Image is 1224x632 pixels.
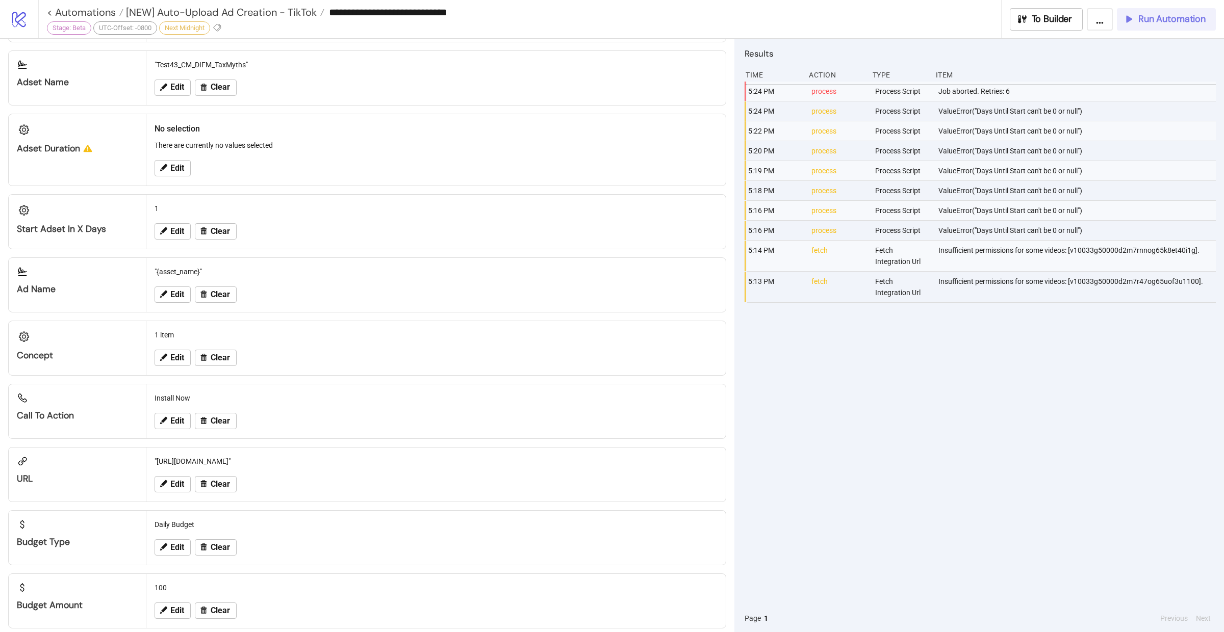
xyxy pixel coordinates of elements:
div: 100 [150,578,722,597]
div: ValueError("Days Until Start can't be 0 or null") [937,121,1218,141]
span: Clear [211,543,230,552]
button: Clear [195,413,237,429]
button: Edit [155,539,191,556]
div: Start Adset in X Days [17,223,138,235]
div: Budget Amount [17,599,138,611]
div: 5:24 PM [747,82,803,101]
span: [NEW] Auto-Upload Ad Creation - TikTok [123,6,317,19]
div: ValueError("Days Until Start can't be 0 or null") [937,201,1218,220]
button: Clear [195,80,237,96]
div: "{asset_name}" [150,262,722,281]
div: process [810,141,866,161]
div: 5:19 PM [747,161,803,180]
div: Concept [17,350,138,361]
div: "Test43_CM_DIFM_TaxMyths" [150,55,722,74]
div: 5:18 PM [747,181,803,200]
span: Edit [170,480,184,489]
span: Run Automation [1138,13,1206,25]
span: Edit [170,353,184,362]
div: Fetch Integration Url [874,241,930,271]
button: Next [1193,613,1214,624]
div: ValueError("Days Until Start can't be 0 or null") [937,141,1218,161]
button: Edit [155,476,191,492]
span: Clear [211,353,230,362]
button: Edit [155,160,191,176]
div: Call to Action [17,410,138,422]
div: process [810,201,866,220]
span: Edit [170,83,184,92]
button: Clear [195,476,237,492]
div: fetch [810,241,866,271]
span: Clear [211,480,230,489]
button: Edit [155,602,191,619]
div: URL [17,473,138,485]
div: Job aborted. Retries: 6 [937,82,1218,101]
div: process [810,82,866,101]
div: 5:20 PM [747,141,803,161]
div: Adset Duration [17,143,138,154]
div: ValueError("Days Until Start can't be 0 or null") [937,221,1218,240]
span: Clear [211,416,230,426]
div: Adset Name [17,76,138,88]
div: process [810,121,866,141]
button: To Builder [1010,8,1083,31]
div: 5:13 PM [747,272,803,302]
p: There are currently no values selected [155,140,718,151]
div: Process Script [874,82,930,101]
span: Clear [211,290,230,299]
div: Process Script [874,141,930,161]
div: 5:16 PM [747,221,803,240]
div: ValueError("Days Until Start can't be 0 or null") [937,101,1218,121]
h2: Results [745,47,1216,60]
span: Edit [170,543,184,552]
div: 5:14 PM [747,241,803,271]
span: Edit [170,606,184,615]
div: ValueError("Days Until Start can't be 0 or null") [937,161,1218,180]
div: Fetch Integration Url [874,272,930,302]
div: process [810,161,866,180]
div: process [810,101,866,121]
button: Clear [195,539,237,556]
div: Time [745,65,801,85]
div: process [810,181,866,200]
div: 1 item [150,325,722,345]
div: Budget Type [17,536,138,548]
button: Clear [195,223,237,240]
span: Clear [211,227,230,236]
div: UTC-Offset: -0800 [93,21,157,35]
span: Edit [170,290,184,299]
button: Previous [1157,613,1191,624]
div: Type [872,65,928,85]
span: To Builder [1032,13,1073,25]
button: Edit [155,286,191,303]
button: Clear [195,602,237,619]
button: Clear [195,350,237,366]
div: Item [935,65,1216,85]
div: "[URL][DOMAIN_NAME]" [150,452,722,471]
div: process [810,221,866,240]
div: Process Script [874,201,930,220]
div: 5:16 PM [747,201,803,220]
span: Clear [211,606,230,615]
div: fetch [810,272,866,302]
div: ValueError("Days Until Start can't be 0 or null") [937,181,1218,200]
button: Edit [155,80,191,96]
div: Stage: Beta [47,21,91,35]
button: Edit [155,350,191,366]
div: Process Script [874,101,930,121]
div: Insufficient permissions for some videos: [v10033g50000d2m7r47og65uof3u1100]. [937,272,1218,302]
a: < Automations [47,7,123,17]
span: Page [745,613,761,624]
div: Action [808,65,864,85]
span: Edit [170,227,184,236]
span: Edit [170,164,184,173]
div: Next Midnight [159,21,210,35]
button: Run Automation [1117,8,1216,31]
div: Ad Name [17,283,138,295]
button: Clear [195,286,237,303]
div: 5:22 PM [747,121,803,141]
h2: No selection [155,122,718,135]
div: 1 [150,199,722,218]
button: 1 [761,613,771,624]
div: Process Script [874,161,930,180]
